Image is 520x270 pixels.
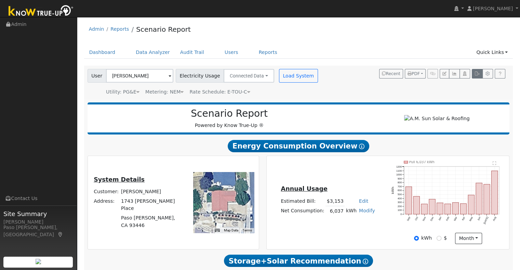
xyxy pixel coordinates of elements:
rect: onclick="" [429,199,435,214]
a: Data Analyzer [131,46,175,59]
text: Jan [438,216,442,221]
text: Feb [445,216,450,221]
img: A.M. Sun Solar & Roofing [404,115,469,122]
td: kWh [345,206,358,216]
span: Electricity Usage [176,69,224,83]
td: Estimated Bill: [280,196,325,206]
label: $ [444,235,447,242]
rect: onclick="" [484,184,490,214]
text: 600 [398,189,402,192]
td: Net Consumption: [280,206,325,216]
div: [PERSON_NAME] [3,218,73,226]
text: Oct [414,216,419,221]
button: Multi-Series Graph [449,69,459,79]
button: Settings [482,69,493,79]
text: 1100 [396,169,402,172]
text: kWh [391,187,395,194]
text: Mar [453,216,458,222]
button: Edit User [440,69,449,79]
div: Utility: PG&E [106,88,139,96]
h2: Scenario Report [94,108,364,119]
div: Powered by Know True-Up ® [91,108,368,129]
text: 900 [398,177,402,180]
text: 800 [398,181,402,184]
rect: onclick="" [453,202,459,214]
td: 6,037 [325,206,345,216]
input: kWh [414,236,419,241]
a: Quick Links [471,46,513,59]
text: 500 [398,193,402,196]
text: 300 [398,201,402,204]
text: [DATE] [483,216,489,225]
a: Users [219,46,243,59]
td: $3,153 [325,196,345,206]
a: Dashboard [84,46,121,59]
a: Edit [359,198,368,204]
button: PDF [405,69,426,79]
a: Terms (opens in new tab) [242,228,252,232]
img: retrieve [36,259,41,264]
u: Annual Usage [281,185,327,192]
text: 400 [398,197,402,200]
rect: onclick="" [445,204,451,214]
rect: onclick="" [460,203,466,214]
text: Apr [461,216,466,221]
input: Select a User [106,69,173,83]
button: Recent [379,69,403,79]
div: Metering: NEM [145,88,184,96]
span: Energy Consumption Overview [228,140,369,152]
a: Open this area in Google Maps (opens a new window) [195,224,217,233]
span: Storage+Solar Recommendation [224,255,373,267]
text: 700 [398,185,402,188]
span: Alias: HETOUC [189,89,250,95]
img: Know True-Up [5,4,77,19]
text: Aug [492,216,497,222]
a: Reports [110,26,129,32]
rect: onclick="" [468,195,474,214]
a: Map [57,232,64,237]
text: Sep [406,216,411,222]
text: Nov [422,216,427,222]
text: 200 [398,205,402,208]
text: May [469,216,474,222]
rect: onclick="" [492,171,498,214]
td: 1743 [PERSON_NAME] Place [120,197,184,213]
a: Scenario Report [136,25,191,33]
rect: onclick="" [413,196,419,214]
a: Help Link [495,69,505,79]
span: User [88,69,106,83]
td: Customer: [93,187,120,196]
button: Login As [459,69,470,79]
a: Modify [359,208,375,213]
td: Address: [93,197,120,213]
rect: onclick="" [405,187,412,214]
rect: onclick="" [421,204,427,214]
span: Site Summary [3,209,73,218]
button: Map Data [224,228,238,233]
input: $ [437,236,441,241]
text: 1200 [396,165,402,168]
text: 0 [400,213,402,216]
a: Admin [89,26,104,32]
i: Show Help [363,259,368,264]
text:  [493,161,496,165]
u: System Details [94,176,145,183]
rect: onclick="" [476,183,482,214]
button: month [455,233,482,244]
text: Pull 6,037 kWh [409,160,435,164]
label: kWh [421,235,432,242]
td: Paso [PERSON_NAME], CA 93446 [120,213,184,230]
text: 1000 [396,173,402,176]
button: Load System [279,69,318,83]
td: [PERSON_NAME] [120,187,184,196]
div: Paso [PERSON_NAME], [GEOGRAPHIC_DATA] [3,224,73,238]
a: Reports [254,46,282,59]
i: Show Help [359,144,364,149]
span: [PERSON_NAME] [473,6,513,11]
text: Jun [477,216,481,221]
button: Export Interval Data [472,69,482,79]
text: Dec [430,216,435,222]
button: Connected Data [224,69,274,83]
text: 100 [398,209,402,212]
img: Google [195,224,217,233]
